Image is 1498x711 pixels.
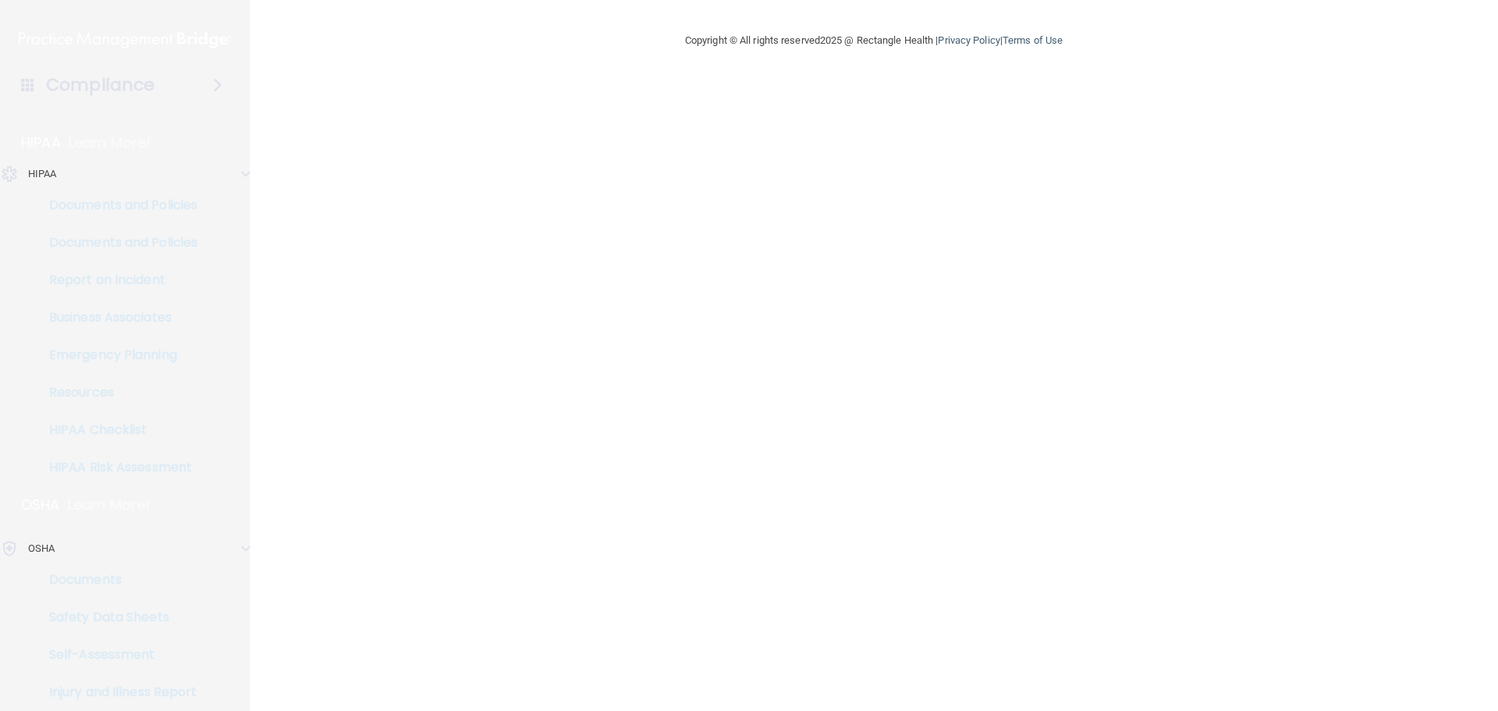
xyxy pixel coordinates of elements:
p: Learn More! [69,133,151,152]
img: PMB logo [19,24,231,55]
p: Resources [10,385,223,400]
p: OSHA [21,496,60,514]
p: Emergency Planning [10,347,223,363]
p: Self-Assessment [10,647,223,663]
p: Documents and Policies [10,197,223,213]
p: Injury and Illness Report [10,684,223,700]
div: Copyright © All rights reserved 2025 @ Rectangle Health | | [589,16,1159,66]
p: HIPAA Checklist [10,422,223,438]
p: OSHA [28,539,55,558]
p: HIPAA [21,133,61,152]
a: Privacy Policy [938,34,999,46]
p: Documents [10,572,223,588]
p: HIPAA [28,165,57,183]
p: Documents and Policies [10,235,223,251]
p: HIPAA Risk Assessment [10,460,223,475]
p: Business Associates [10,310,223,325]
p: Report an Incident [10,272,223,288]
p: Learn More! [68,496,151,514]
h4: Compliance [46,74,154,96]
p: Safety Data Sheets [10,610,223,625]
a: Terms of Use [1003,34,1063,46]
